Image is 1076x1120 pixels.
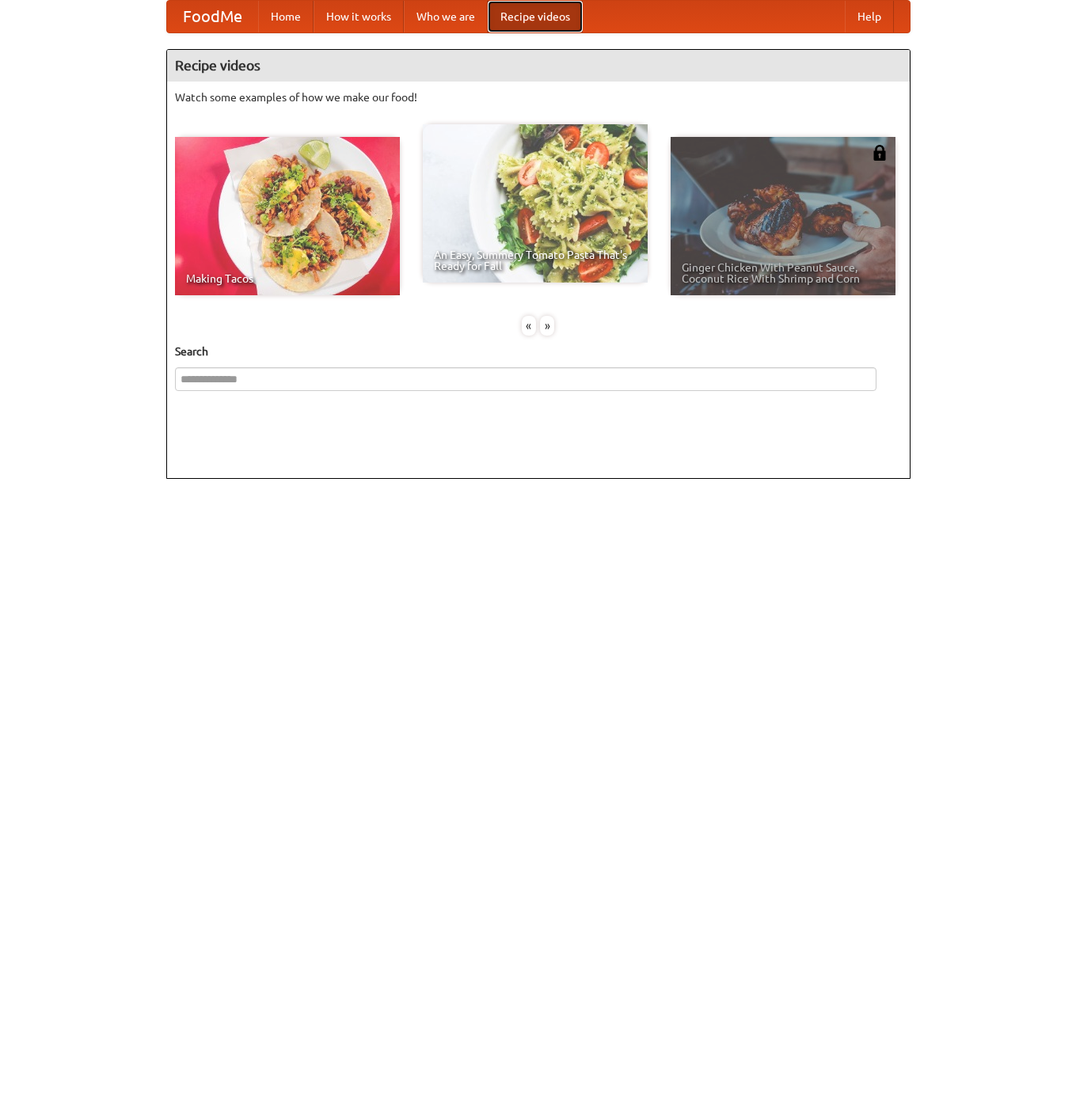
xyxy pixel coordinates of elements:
p: Watch some examples of how we make our food! [175,89,902,105]
a: Making Tacos [175,137,400,295]
span: An Easy, Summery Tomato Pasta That's Ready for Fall [434,249,637,271]
a: Who we are [404,1,488,32]
a: Home [258,1,314,32]
a: FoodMe [167,1,258,32]
a: Recipe videos [488,1,583,32]
img: 483408.png [872,145,888,161]
div: « [522,316,536,336]
span: Making Tacos [186,273,389,284]
a: How it works [314,1,404,32]
a: An Easy, Summery Tomato Pasta That's Ready for Fall [423,124,648,283]
h5: Search [175,344,902,359]
h4: Recipe videos [167,50,910,82]
div: » [540,316,554,336]
a: Help [845,1,894,32]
